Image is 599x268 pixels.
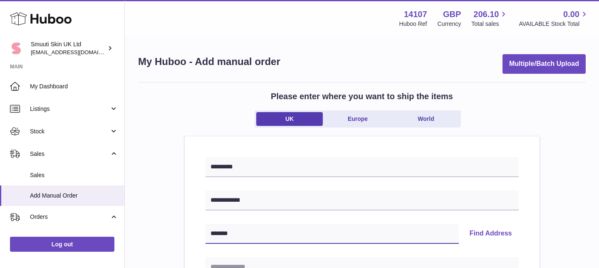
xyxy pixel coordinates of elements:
a: Europe [324,112,391,126]
a: World [393,112,459,126]
span: Total sales [471,20,508,28]
a: UK [256,112,323,126]
button: Find Address [463,224,519,244]
button: Multiple/Batch Upload [502,54,586,74]
img: tomi@beautyko.fi [10,42,22,55]
span: Sales [30,171,118,179]
span: Orders [30,213,109,221]
span: Sales [30,150,109,158]
div: Huboo Ref [399,20,427,28]
span: My Dashboard [30,83,118,90]
span: 0.00 [563,9,579,20]
span: [EMAIL_ADDRESS][DOMAIN_NAME] [31,49,122,55]
span: AVAILABLE Stock Total [519,20,589,28]
span: 206.10 [473,9,499,20]
a: Log out [10,237,114,252]
a: 0.00 AVAILABLE Stock Total [519,9,589,28]
a: 206.10 Total sales [471,9,508,28]
h2: Please enter where you want to ship the items [271,91,453,102]
span: Stock [30,128,109,135]
div: Currency [438,20,461,28]
div: Smuuti Skin UK Ltd [31,40,106,56]
span: Add Manual Order [30,192,118,200]
strong: 14107 [404,9,427,20]
h1: My Huboo - Add manual order [138,55,280,68]
span: Listings [30,105,109,113]
span: Orders [30,235,118,243]
strong: GBP [443,9,461,20]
